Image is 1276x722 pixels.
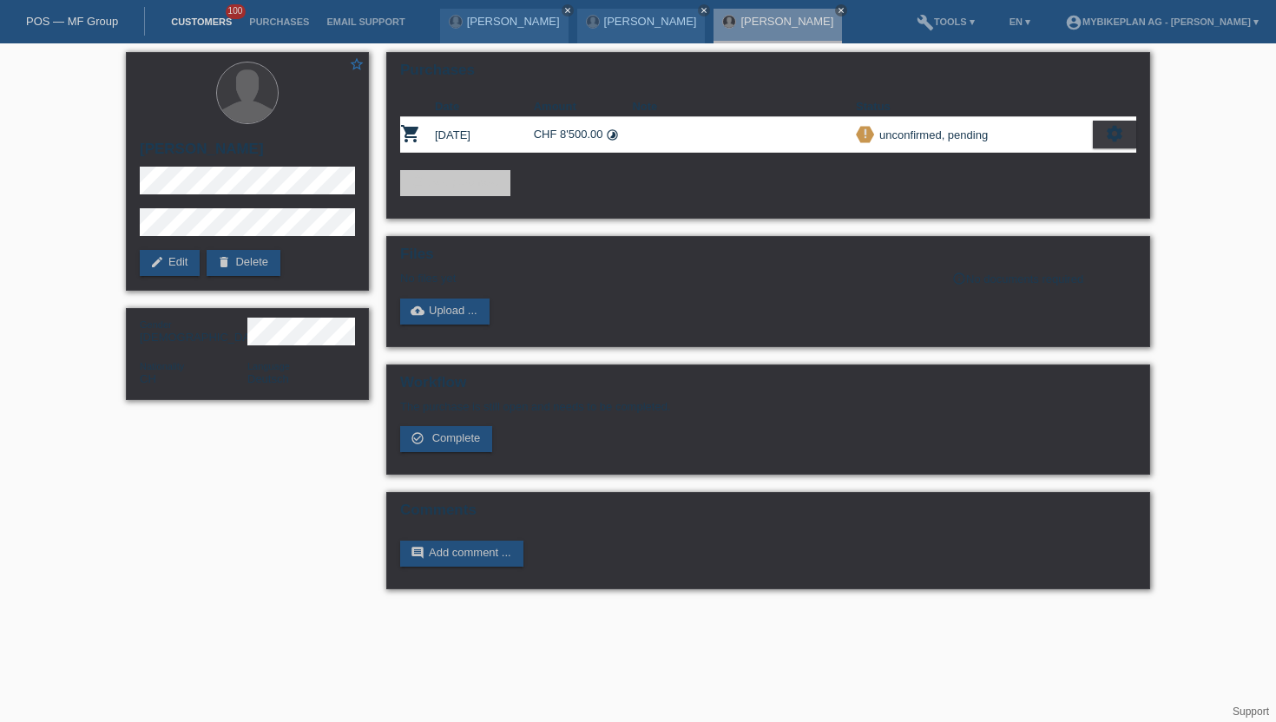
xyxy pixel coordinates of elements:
a: cloud_uploadUpload ... [400,299,490,325]
i: edit [150,255,164,269]
a: close [562,4,574,16]
td: [DATE] [435,117,534,153]
th: Date [435,96,534,117]
i: close [563,6,572,15]
td: CHF 8'500.00 [534,117,633,153]
span: Complete [432,431,481,444]
th: Note [632,96,856,117]
a: [PERSON_NAME] [604,15,697,28]
a: commentAdd comment ... [400,541,523,567]
div: No documents required [952,272,1136,286]
i: comment [411,546,424,560]
i: POSP00027652 [400,123,421,144]
a: check_circle_outline Complete [400,426,492,452]
a: close [698,4,710,16]
a: editEdit [140,250,200,276]
span: Switzerland [140,372,156,385]
a: Email Support [318,16,413,27]
i: build [917,14,934,31]
div: [DEMOGRAPHIC_DATA] [140,318,247,344]
i: account_circle [1065,14,1082,31]
span: Gender [140,319,172,330]
a: add_shopping_cartAdd purchase [400,170,510,196]
h2: Workflow [400,374,1136,400]
th: Status [856,96,1093,117]
i: close [700,6,708,15]
i: cloud_upload [411,304,424,318]
a: [PERSON_NAME] [467,15,560,28]
a: Customers [162,16,240,27]
a: buildTools ▾ [908,16,983,27]
th: Amount [534,96,633,117]
a: EN ▾ [1001,16,1039,27]
a: Support [1233,706,1269,718]
a: close [835,4,847,16]
i: add_shopping_cart [411,175,424,189]
span: Deutsch [247,372,289,385]
p: The purchase is still open and needs to be completed. [400,400,1136,413]
h2: [PERSON_NAME] [140,141,355,167]
a: Purchases [240,16,318,27]
a: POS — MF Group [26,15,118,28]
a: account_circleMybikeplan AG - [PERSON_NAME] ▾ [1056,16,1267,27]
a: star_border [349,56,365,75]
span: Language [247,361,290,371]
h2: Comments [400,502,1136,528]
div: unconfirmed, pending [874,126,988,144]
span: 100 [226,4,247,19]
i: check_circle_outline [411,431,424,445]
i: Instalments (48 instalments) [606,128,619,141]
h2: Files [400,246,1136,272]
i: info_outline [952,272,966,286]
a: [PERSON_NAME] [740,15,833,28]
h2: Purchases [400,62,1136,88]
div: No files yet [400,272,931,285]
i: delete [217,255,231,269]
i: priority_high [859,128,871,140]
i: settings [1105,124,1124,143]
span: Nationality [140,361,184,371]
i: close [837,6,845,15]
a: deleteDelete [207,250,280,276]
i: star_border [349,56,365,72]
